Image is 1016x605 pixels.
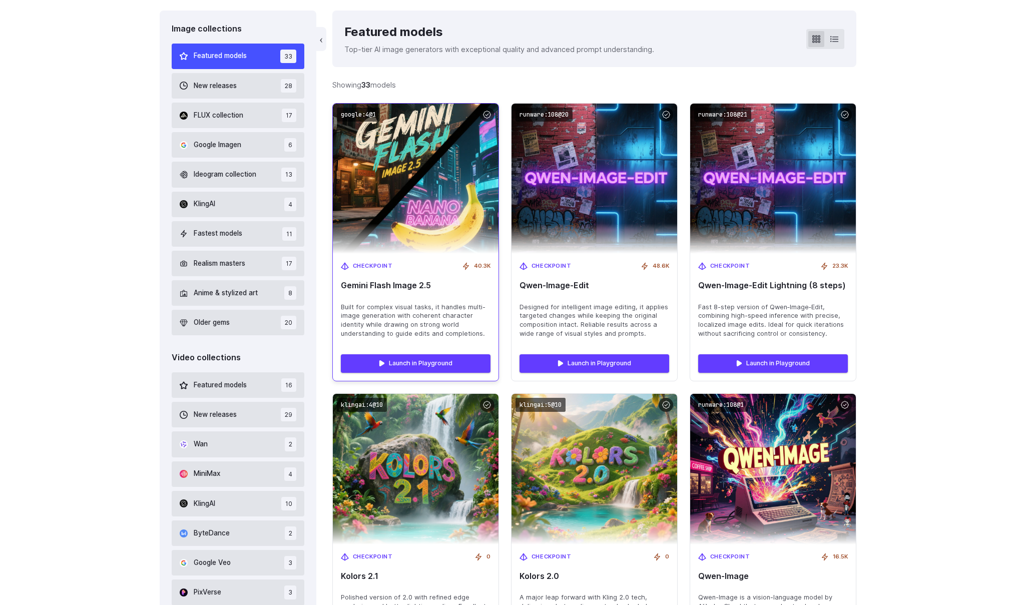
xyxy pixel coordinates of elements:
[285,437,296,451] span: 2
[281,378,296,392] span: 16
[172,280,304,306] button: Anime & stylized art 8
[280,50,296,63] span: 33
[694,398,748,412] code: runware:108@1
[172,103,304,128] button: FLUX collection 17
[532,262,572,271] span: Checkpoint
[690,394,856,544] img: Qwen-Image
[690,104,856,254] img: Qwen‑Image‑Edit Lightning (8 steps)
[833,552,848,561] span: 16.5K
[172,251,304,276] button: Realism masters 17
[194,498,215,509] span: KlingAI
[281,408,296,421] span: 29
[281,168,296,181] span: 13
[353,262,393,271] span: Checkpoint
[694,108,751,122] code: runware:108@21
[172,579,304,605] button: PixVerse 3
[284,467,296,481] span: 4
[282,109,296,122] span: 17
[516,398,566,412] code: klingai:5@10
[172,221,304,247] button: Fastest models 11
[172,372,304,398] button: Featured models 16
[653,262,669,271] span: 48.6K
[194,409,237,420] span: New releases
[698,571,848,581] span: Qwen-Image
[516,108,573,122] code: runware:108@20
[710,262,750,271] span: Checkpoint
[486,552,490,561] span: 0
[172,310,304,335] button: Older gems 20
[324,96,506,261] img: Gemini Flash Image 2.5
[344,44,654,55] p: Top-tier AI image generators with exceptional quality and advanced prompt understanding.
[194,317,230,328] span: Older gems
[361,81,370,89] strong: 33
[512,394,677,544] img: Kolors 2.0
[194,439,208,450] span: Wan
[282,257,296,270] span: 17
[698,303,848,339] span: Fast 8-step version of Qwen‑Image‑Edit, combining high-speed inference with precise, localized im...
[316,27,326,51] button: ‹
[282,227,296,241] span: 11
[172,44,304,69] button: Featured models 33
[194,81,237,92] span: New releases
[665,552,669,561] span: 0
[284,138,296,152] span: 6
[341,571,490,581] span: Kolors 2.1
[172,192,304,217] button: KlingAI 4
[520,571,669,581] span: Kolors 2.0
[532,552,572,561] span: Checkpoint
[172,520,304,546] button: ByteDance 2
[194,380,247,391] span: Featured models
[172,491,304,516] button: KlingAI 10
[520,281,669,290] span: Qwen‑Image‑Edit
[194,169,256,180] span: Ideogram collection
[341,281,490,290] span: Gemini Flash Image 2.5
[698,354,848,372] a: Launch in Playground
[194,557,231,568] span: Google Veo
[194,528,230,539] span: ByteDance
[337,108,380,122] code: google:4@1
[474,262,490,271] span: 40.3K
[194,199,215,210] span: KlingAI
[520,303,669,339] span: Designed for intelligent image editing, it applies targeted changes while keeping the original co...
[698,281,848,290] span: Qwen‑Image‑Edit Lightning (8 steps)
[512,104,677,254] img: Qwen‑Image‑Edit
[710,552,750,561] span: Checkpoint
[172,402,304,427] button: New releases 29
[194,258,245,269] span: Realism masters
[332,79,396,91] div: Showing models
[337,398,387,412] code: klingai:4@10
[284,556,296,569] span: 3
[194,468,220,479] span: MiniMax
[172,431,304,457] button: Wan 2
[172,132,304,158] button: Google Imagen 6
[172,550,304,575] button: Google Veo 3
[284,286,296,300] span: 8
[194,110,243,121] span: FLUX collection
[172,162,304,187] button: Ideogram collection 13
[172,351,304,364] div: Video collections
[285,526,296,540] span: 2
[172,461,304,487] button: MiniMax 4
[194,228,242,239] span: Fastest models
[172,23,304,36] div: Image collections
[194,288,258,299] span: Anime & stylized art
[281,497,296,510] span: 10
[284,198,296,211] span: 4
[284,585,296,599] span: 3
[194,51,247,62] span: Featured models
[353,552,393,561] span: Checkpoint
[281,79,296,93] span: 28
[341,303,490,339] span: Built for complex visual tasks, it handles multi-image generation with coherent character identit...
[341,354,490,372] a: Launch in Playground
[344,23,654,42] div: Featured models
[194,587,221,598] span: PixVerse
[520,354,669,372] a: Launch in Playground
[172,73,304,99] button: New releases 28
[333,394,498,544] img: Kolors 2.1
[281,316,296,329] span: 20
[194,140,241,151] span: Google Imagen
[832,262,848,271] span: 23.3K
